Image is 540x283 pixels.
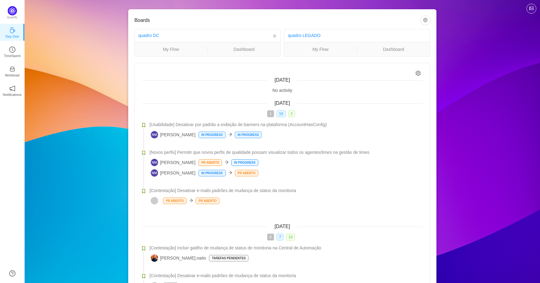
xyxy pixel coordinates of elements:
[151,159,158,166] img: NM
[9,27,15,33] i: icon: coffee
[199,132,225,138] p: In Progress
[199,170,225,176] p: In Progress
[149,149,423,156] a: [Novos perfis] Permitir que novos perfis de qualidade possam visualizar todos os agentes/times na...
[151,169,195,177] span: [PERSON_NAME]
[357,46,430,53] a: Dashboard
[224,160,229,164] i: icon: arrow-right
[151,254,158,262] img: A
[151,254,206,262] span: [PERSON_NAME].naito
[276,110,285,117] span: 10
[228,132,232,137] i: icon: arrow-right
[149,273,296,279] span: [Contestação] Desativar e-mails padrões de mudança de status da monitoria
[272,34,277,38] i: icon: star
[275,100,290,106] span: [DATE]
[189,198,193,203] i: icon: arrow-right
[284,46,357,53] a: My Flow
[286,234,295,240] span: 10
[134,17,420,23] h3: Boards
[3,92,22,97] p: Notifications
[149,187,296,194] span: [Contestação] Desativar e-mails padrões de mudança de status da monitoria
[151,169,158,177] img: NM
[7,15,18,20] p: Quantify
[267,110,274,117] span: 1
[267,234,274,240] span: 6
[420,15,430,25] button: icon: setting
[149,187,423,194] a: [Contestação] Desativar e-mails padrões de mudança de status da monitoria
[235,170,258,176] p: PR ABERTO
[8,6,17,15] img: Quantify
[275,224,290,229] span: [DATE]
[9,85,15,92] i: icon: notification
[163,198,186,204] p: PR ABERTO
[275,77,290,83] span: [DATE]
[142,87,423,94] div: No activity
[4,53,21,59] p: TimeSpent
[135,46,207,53] a: My Flow
[228,170,232,175] i: icon: arrow-right
[149,245,321,251] span: [Contestação] Incluir gatilho de mudança de status de monitoria na Central de Automação
[9,48,15,55] a: icon: clock-circleTimeSpent
[151,159,195,166] span: [PERSON_NAME]
[209,255,248,261] p: Tarefas pendentes
[288,110,295,117] span: 2
[415,71,421,76] i: icon: setting
[9,47,15,53] i: icon: clock-circle
[149,149,370,156] span: [Novos perfis] Permitir que novos perfis de qualidade possam visualizar todos os agentes/times na...
[149,121,423,128] a: [Usabilidade] Desativar por padrão a exibição de banners na plataforma (AccountHasConfig)
[9,87,15,93] a: icon: notificationNotifications
[526,4,536,14] button: icon: picture
[149,273,423,279] a: [Contestação] Desativar e-mails padrões de mudança de status da monitoria
[199,160,222,166] p: PR ABERTO
[208,46,281,53] a: Dashboard
[138,33,159,38] a: quadro DC
[149,121,327,128] span: [Usabilidade] Desativar por padrão a exibição de banners na plataforma (AccountHasConfig)
[151,131,158,138] img: NM
[5,34,19,39] p: Day One
[9,68,15,74] a: icon: inboxWorkload
[9,29,15,35] a: icon: coffeeDay One
[235,132,261,138] p: In Progress
[9,66,15,72] i: icon: inbox
[196,198,219,204] p: PR ABERTO
[5,72,19,78] p: Workload
[151,131,195,138] span: [PERSON_NAME]
[276,234,284,240] span: 7
[231,160,258,166] p: In Progress
[9,270,15,277] a: icon: question-circle
[149,245,423,251] a: [Contestação] Incluir gatilho de mudança de status de monitoria na Central de Automação
[288,33,321,38] a: quadro LEGADO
